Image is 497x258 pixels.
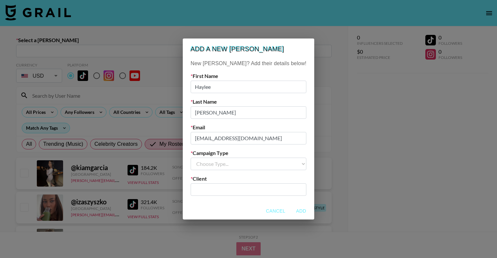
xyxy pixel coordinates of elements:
[191,73,306,79] label: First Name
[191,150,306,156] label: Campaign Type
[183,39,314,60] h2: Add a new [PERSON_NAME]
[191,175,306,182] label: Client
[191,124,306,131] label: Email
[263,205,288,217] button: Cancel
[191,60,306,67] p: New [PERSON_NAME]? Add their details below!
[291,205,312,217] button: Add
[191,98,306,105] label: Last Name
